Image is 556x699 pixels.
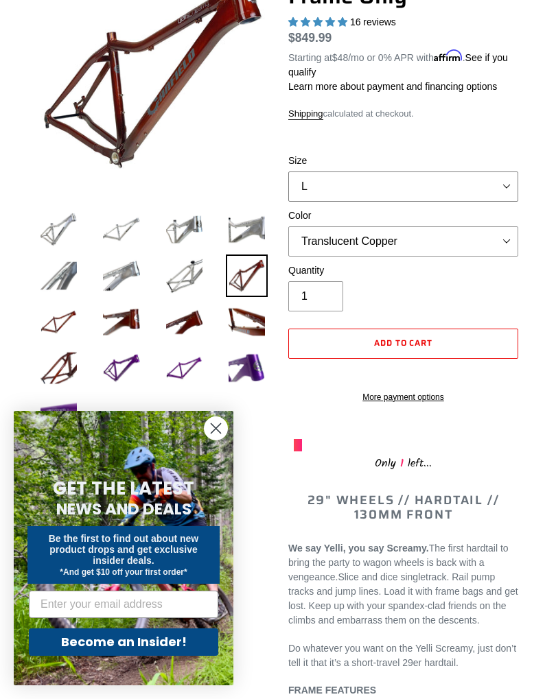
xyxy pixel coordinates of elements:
[60,567,187,577] span: *And get $10 off your first order*
[288,543,429,554] b: We say Yelli, you say Screamy.
[288,541,518,628] p: Slice and dice singletrack. Rail pump tracks and jump lines. Load it with frame bags and get lost...
[288,685,376,696] b: FRAME FEATURES
[288,154,518,168] label: Size
[100,254,142,296] img: Load image into Gallery viewer, YELLI SCREAMY - Frame Only
[288,16,350,27] span: 5.00 stars
[288,209,518,223] label: Color
[226,254,268,296] img: Load image into Gallery viewer, YELLI SCREAMY - Frame Only
[38,301,80,343] img: Load image into Gallery viewer, YELLI SCREAMY - Frame Only
[29,628,218,656] button: Become an Insider!
[49,533,199,566] span: Be the first to find out about new product drops and get exclusive insider deals.
[288,31,332,45] span: $849.99
[294,451,513,473] div: Only left...
[374,336,433,349] span: Add to cart
[350,16,396,27] span: 16 reviews
[288,391,518,403] a: More payment options
[226,301,268,343] img: Load image into Gallery viewer, YELLI SCREAMY - Frame Only
[38,393,80,435] img: Load image into Gallery viewer, YELLI SCREAMY - Frame Only
[434,50,463,62] span: Affirm
[163,301,205,343] img: Load image into Gallery viewer, YELLI SCREAMY - Frame Only
[288,52,508,78] a: See if you qualify - Learn more about Affirm Financing (opens in modal)
[56,498,192,520] span: NEWS AND DEALS
[396,455,408,472] span: 1
[288,643,516,668] span: Do whatever you want on the Yelli Screamy, just don’t tell it that it’s a short-travel 29er hardt...
[288,263,518,278] label: Quantity
[100,301,142,343] img: Load image into Gallery viewer, YELLI SCREAMY - Frame Only
[288,108,323,120] a: Shipping
[332,52,348,63] span: $48
[308,490,500,525] span: 29" WHEELS // HARDTAIL // 130MM FRONT
[288,329,518,359] button: Add to cart
[288,543,509,582] span: The first hardtail to bring the party to wagon wheels is back with a vengeance.
[100,209,142,250] img: Load image into Gallery viewer, YELLI SCREAMY - Frame Only
[204,416,228,440] button: Close dialog
[288,107,518,121] div: calculated at checkout.
[29,591,218,618] input: Enter your email address
[163,209,205,250] img: Load image into Gallery viewer, YELLI SCREAMY - Frame Only
[38,254,80,296] img: Load image into Gallery viewer, YELLI SCREAMY - Frame Only
[163,347,205,389] img: Load image into Gallery viewer, YELLI SCREAMY - Frame Only
[288,47,518,80] p: Starting at /mo or 0% APR with .
[288,81,497,92] a: Learn more about payment and financing options
[226,209,268,250] img: Load image into Gallery viewer, YELLI SCREAMY - Frame Only
[38,209,80,250] img: Load image into Gallery viewer, YELLI SCREAMY - Frame Only
[53,476,194,501] span: GET THE LATEST
[38,347,80,389] img: Load image into Gallery viewer, YELLI SCREAMY - Frame Only
[226,347,268,389] img: Load image into Gallery viewer, YELLI SCREAMY - Frame Only
[100,347,142,389] img: Load image into Gallery viewer, YELLI SCREAMY - Frame Only
[163,254,205,296] img: Load image into Gallery viewer, YELLI SCREAMY - Frame Only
